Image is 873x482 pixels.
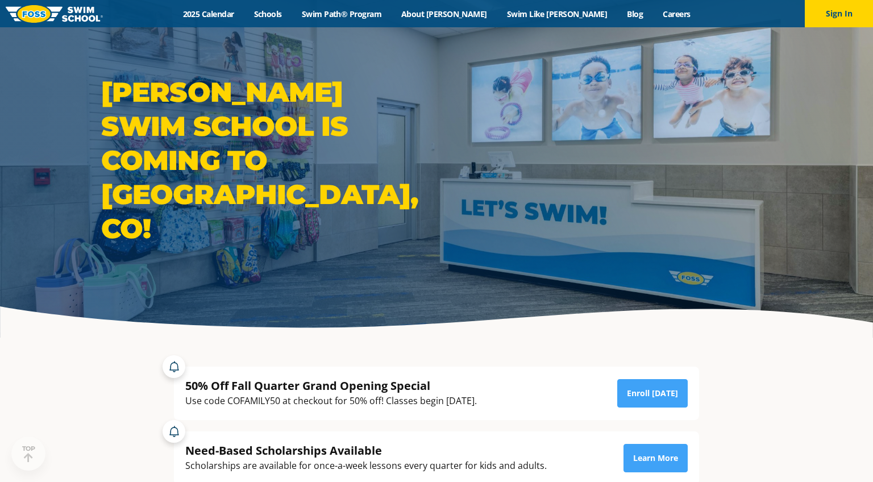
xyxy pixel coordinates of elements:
div: Need-Based Scholarships Available [185,443,547,458]
a: Swim Path® Program [292,9,391,19]
div: TOP [22,445,35,463]
a: About [PERSON_NAME] [392,9,497,19]
a: Blog [617,9,653,19]
a: Learn More [623,444,688,472]
div: Scholarships are available for once-a-week lessons every quarter for kids and adults. [185,458,547,473]
img: FOSS Swim School Logo [6,5,103,23]
div: 50% Off Fall Quarter Grand Opening Special [185,378,477,393]
h1: [PERSON_NAME] Swim School is coming to [GEOGRAPHIC_DATA], CO! [101,75,431,246]
a: Schools [244,9,292,19]
a: Careers [653,9,700,19]
a: 2025 Calendar [173,9,244,19]
a: Swim Like [PERSON_NAME] [497,9,617,19]
div: Use code COFAMILY50 at checkout for 50% off! Classes begin [DATE]. [185,393,477,409]
a: Enroll [DATE] [617,379,688,408]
